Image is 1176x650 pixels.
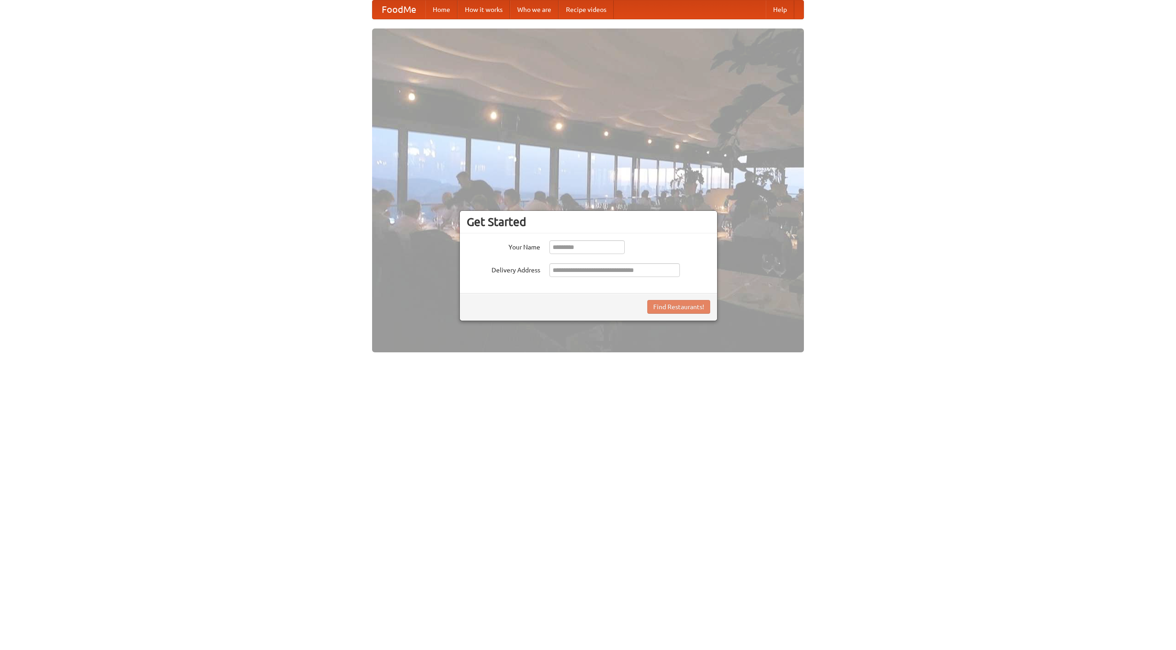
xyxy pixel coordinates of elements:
a: How it works [458,0,510,19]
a: Home [425,0,458,19]
label: Delivery Address [467,263,540,275]
h3: Get Started [467,215,710,229]
a: FoodMe [373,0,425,19]
a: Who we are [510,0,559,19]
a: Recipe videos [559,0,614,19]
button: Find Restaurants! [647,300,710,314]
a: Help [766,0,794,19]
label: Your Name [467,240,540,252]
